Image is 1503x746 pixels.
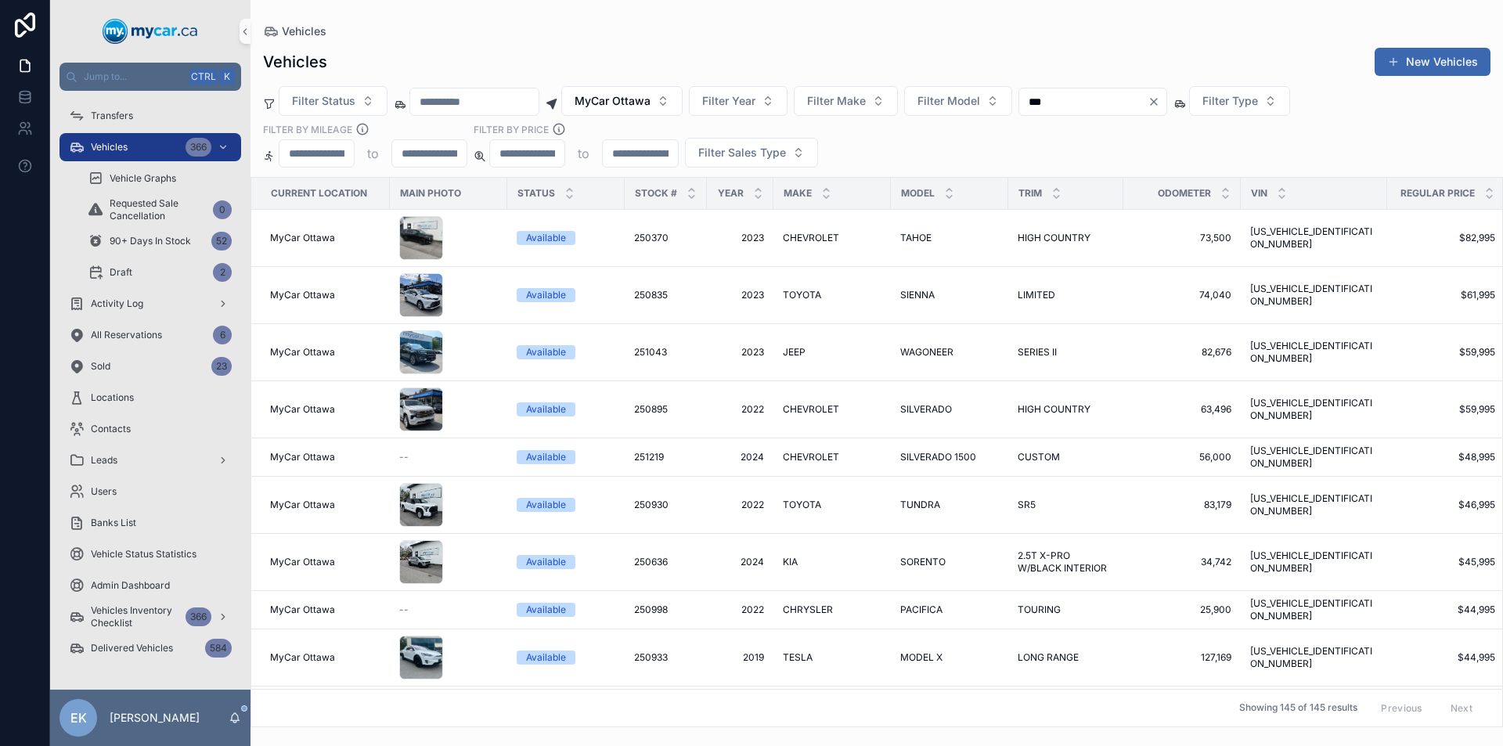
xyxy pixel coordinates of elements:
[634,403,668,416] span: 250895
[526,603,566,617] div: Available
[400,187,461,200] span: Main Photo
[1397,232,1495,244] a: $82,995
[783,651,813,664] span: TESLA
[1018,499,1114,511] a: SR5
[526,345,566,359] div: Available
[1250,445,1378,470] span: [US_VEHICLE_IDENTIFICATION_NUMBER]
[1397,289,1495,301] a: $61,995
[91,579,170,592] span: Admin Dashboard
[716,499,764,511] a: 2022
[783,604,881,616] a: CHRYSLER
[1250,340,1378,365] a: [US_VEHICLE_IDENTIFICATION_NUMBER]
[110,172,176,185] span: Vehicle Graphs
[1397,604,1495,616] a: $44,995
[399,604,498,616] a: --
[1397,346,1495,359] a: $59,995
[900,556,999,568] a: SORENTO
[1133,346,1231,359] span: 82,676
[698,145,786,160] span: Filter Sales Type
[1251,187,1267,200] span: VIN
[900,289,935,301] span: SIENNA
[1202,93,1258,109] span: Filter Type
[634,403,697,416] a: 250895
[1397,451,1495,463] span: $48,995
[270,651,335,664] span: MyCar Ottawa
[271,187,367,200] span: Current Location
[399,451,498,463] a: --
[1133,289,1231,301] a: 74,040
[399,604,409,616] span: --
[526,231,566,245] div: Available
[221,70,233,83] span: K
[1018,651,1079,664] span: LONG RANGE
[270,651,380,664] a: MyCar Ottawa
[1133,604,1231,616] a: 25,900
[716,451,764,463] span: 2024
[1133,232,1231,244] span: 73,500
[634,232,697,244] a: 250370
[270,604,335,616] span: MyCar Ottawa
[716,289,764,301] span: 2023
[716,232,764,244] a: 2023
[189,69,218,85] span: Ctrl
[1250,645,1378,670] a: [US_VEHICLE_IDENTIFICATION_NUMBER]
[1375,48,1490,76] a: New Vehicles
[1397,403,1495,416] span: $59,995
[634,651,697,664] a: 250933
[794,86,898,116] button: Select Button
[213,200,232,219] div: 0
[1250,597,1378,622] span: [US_VEHICLE_IDENTIFICATION_NUMBER]
[59,384,241,412] a: Locations
[1250,225,1378,250] a: [US_VEHICLE_IDENTIFICATION_NUMBER]
[900,232,932,244] span: TAHOE
[91,485,117,498] span: Users
[517,402,615,416] a: Available
[1133,403,1231,416] a: 63,496
[91,548,196,560] span: Vehicle Status Statistics
[110,710,200,726] p: [PERSON_NAME]
[702,93,755,109] span: Filter Year
[78,258,241,287] a: Draft2
[716,403,764,416] a: 2022
[110,266,132,279] span: Draft
[91,141,128,153] span: Vehicles
[1133,451,1231,463] a: 56,000
[526,498,566,512] div: Available
[186,607,211,626] div: 366
[270,403,380,416] a: MyCar Ottawa
[292,93,355,109] span: Filter Status
[1018,232,1114,244] a: HIGH COUNTRY
[213,326,232,344] div: 6
[1018,403,1090,416] span: HIGH COUNTRY
[103,19,198,44] img: App logo
[716,346,764,359] a: 2023
[270,346,380,359] a: MyCar Ottawa
[517,345,615,359] a: Available
[1133,556,1231,568] span: 34,742
[1158,187,1211,200] span: Odometer
[1018,651,1114,664] a: LONG RANGE
[50,91,250,683] div: scrollable content
[634,346,697,359] a: 251043
[575,93,651,109] span: MyCar Ottawa
[270,346,335,359] span: MyCar Ottawa
[517,498,615,512] a: Available
[263,51,327,73] h1: Vehicles
[517,231,615,245] a: Available
[783,289,821,301] span: TOYOTA
[634,604,697,616] a: 250998
[783,346,806,359] span: JEEP
[1250,397,1378,422] span: [US_VEHICLE_IDENTIFICATION_NUMBER]
[59,446,241,474] a: Leads
[517,288,615,302] a: Available
[399,451,409,463] span: --
[783,499,821,511] span: TOYOTA
[1397,499,1495,511] a: $46,995
[1250,492,1378,517] span: [US_VEHICLE_IDENTIFICATION_NUMBER]
[517,187,555,200] span: Status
